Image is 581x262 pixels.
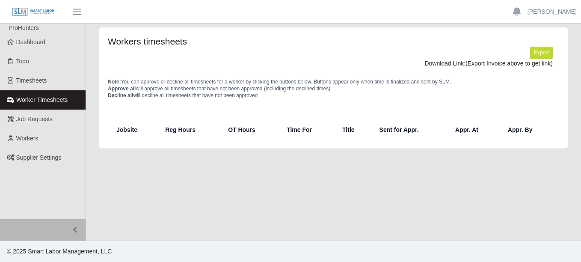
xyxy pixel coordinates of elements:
span: Timesheets [16,77,47,84]
a: [PERSON_NAME] [528,7,577,16]
span: Job Requests [16,116,53,122]
h4: Workers timesheets [108,36,288,47]
span: Decline all [108,92,133,98]
span: Approve all [108,86,136,92]
span: ProHunters [9,24,39,31]
span: Supplier Settings [16,154,62,161]
th: Jobsite [111,119,158,140]
span: © 2025 Smart Labor Management, LLC [7,248,112,255]
p: You can approve or decline all timesheets for a worker by clicking the buttons below. Buttons app... [108,78,559,99]
div: Download Link: [114,59,553,68]
th: Appr. At [448,119,501,140]
span: Todo [16,58,29,65]
th: Title [335,119,373,140]
th: Time For [280,119,335,140]
button: Export [530,47,553,59]
th: Appr. By [501,119,556,140]
span: (Export Invoice above to get link) [465,60,553,67]
th: Sent for Appr. [373,119,448,140]
th: Reg Hours [158,119,221,140]
span: Dashboard [16,39,46,45]
span: Worker Timesheets [16,96,68,103]
span: Note: [108,79,121,85]
span: Workers [16,135,39,142]
th: OT Hours [221,119,280,140]
img: SLM Logo [12,7,55,17]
